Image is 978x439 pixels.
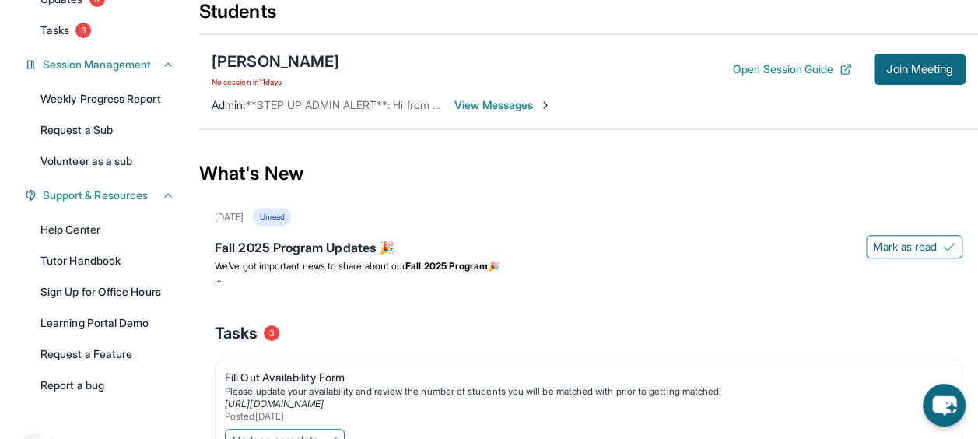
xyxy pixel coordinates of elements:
a: Learning Portal Demo [31,309,184,337]
img: Chevron-Right [539,99,552,111]
button: Mark as read [866,235,962,258]
a: Tasks3 [31,16,184,44]
a: Request a Sub [31,116,184,144]
a: Request a Feature [31,340,184,368]
img: Mark as read [943,241,955,253]
div: Posted [DATE] [225,410,940,423]
span: 🎉 [488,260,500,272]
strong: Fall 2025 Program [405,260,488,272]
span: View Messages [454,97,552,113]
a: Report a bug [31,371,184,399]
button: Support & Resources [37,188,174,203]
span: Admin : [212,98,245,111]
a: Weekly Progress Report [31,85,184,113]
a: Volunteer as a sub [31,147,184,175]
span: Session Management [43,57,151,72]
div: What's New [199,139,978,208]
div: Please update your availability and review the number of students you will be matched with prior ... [225,385,940,398]
a: Help Center [31,216,184,244]
div: [PERSON_NAME] [212,51,339,72]
span: Tasks [215,322,258,344]
span: Support & Resources [43,188,148,203]
a: Fill Out Availability FormPlease update your availability and review the number of students you w... [216,360,962,426]
span: Join Meeting [886,65,953,74]
span: Mark as read [873,239,937,255]
span: Tasks [40,23,69,38]
button: Join Meeting [874,54,966,85]
span: We’ve got important news to share about our [215,260,405,272]
span: No session in 11 days [212,76,339,88]
div: Fall 2025 Program Updates 🎉 [215,238,962,260]
div: Fill Out Availability Form [225,370,940,385]
div: Unread [253,208,290,226]
span: 3 [75,23,91,38]
button: Session Management [37,57,174,72]
button: Open Session Guide [733,61,852,77]
a: Tutor Handbook [31,247,184,275]
a: Sign Up for Office Hours [31,278,184,306]
a: [URL][DOMAIN_NAME] [225,398,324,409]
button: chat-button [923,384,966,427]
div: [DATE] [215,211,244,223]
span: 3 [264,325,279,341]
